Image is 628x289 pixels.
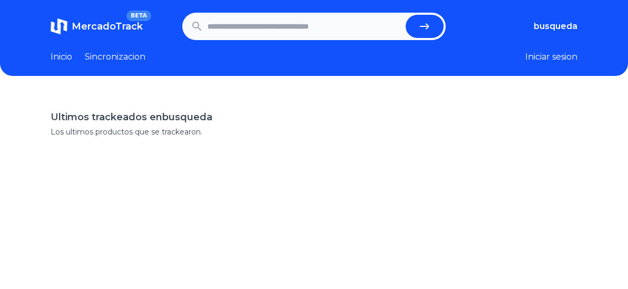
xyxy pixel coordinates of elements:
[51,110,577,124] h1: Ultimos trackeados en busqueda
[72,21,143,32] span: MercadoTrack
[525,51,577,63] button: Iniciar sesion
[126,11,151,21] span: BETA
[51,51,72,63] a: Inicio
[85,51,145,63] a: Sincronizacion
[534,20,577,33] button: busqueda
[51,18,67,35] img: MercadoTrack
[51,18,143,35] a: MercadoTrackBETA
[51,127,577,137] p: Los ultimos productos que se trackearon.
